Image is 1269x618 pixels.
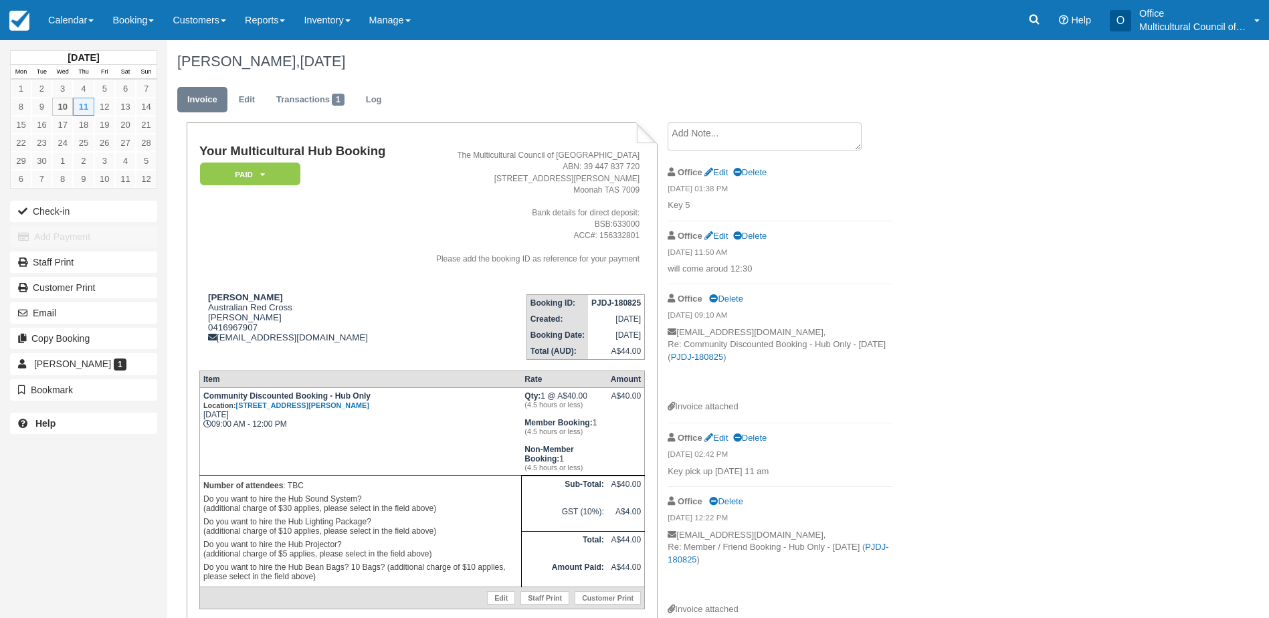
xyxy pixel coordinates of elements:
th: Wed [52,65,73,80]
a: 17 [52,116,73,134]
a: 1 [11,80,31,98]
em: (4.5 hours or less) [524,463,603,472]
a: Edit [704,433,728,443]
th: Booking Date: [526,327,588,343]
em: Paid [200,163,300,186]
a: 12 [136,170,157,188]
a: 3 [94,152,115,170]
strong: Qty [524,391,541,401]
th: Total (AUD): [526,343,588,360]
p: Do you want to hire the Hub Lighting Package? (additional charge of $10 applies, please select in... [203,515,518,538]
a: 16 [31,116,52,134]
a: Delete [709,496,743,506]
td: GST (10%): [521,504,607,531]
a: 22 [11,134,31,152]
a: 7 [31,170,52,188]
a: 20 [115,116,136,134]
th: Created: [526,311,588,327]
th: Booking ID: [526,294,588,311]
strong: [PERSON_NAME] [208,292,283,302]
a: Edit [704,167,728,177]
strong: Member Booking [524,418,592,427]
a: 30 [31,152,52,170]
th: Thu [73,65,94,80]
button: Add Payment [10,226,157,247]
p: will come aroud 12:30 [668,263,893,276]
th: Tue [31,65,52,80]
a: 11 [115,170,136,188]
a: 26 [94,134,115,152]
a: 6 [11,170,31,188]
th: Amount Paid: [521,559,607,587]
p: Do you want to hire the Hub Projector? (additional charge of $5 applies, please select in the fie... [203,538,518,560]
a: 29 [11,152,31,170]
p: : TBC [203,479,518,492]
a: 4 [115,152,136,170]
td: [DATE] [588,311,645,327]
th: Sub-Total: [521,476,607,504]
a: PJDJ-180825 [668,542,888,564]
span: [PERSON_NAME] [34,358,111,369]
a: 8 [52,170,73,188]
a: Help [10,413,157,434]
a: 2 [73,152,94,170]
td: [DATE] [588,327,645,343]
span: 1 [332,94,345,106]
th: Rate [521,371,607,387]
strong: Number of attendees [203,481,283,490]
a: Staff Print [10,251,157,273]
th: Mon [11,65,31,80]
p: Do you want to hire the Hub Sound System? (additional charge of $30 applies, please select in the... [203,492,518,515]
button: Check-in [10,201,157,222]
div: Australian Red Cross [PERSON_NAME] 0416967907 [EMAIL_ADDRESS][DOMAIN_NAME] [199,292,407,342]
p: [EMAIL_ADDRESS][DOMAIN_NAME], Re: Community Discounted Booking - Hub Only - [DATE] ( ) [668,326,893,401]
a: 6 [115,80,136,98]
strong: Non-Member Booking [524,445,573,463]
a: 3 [52,80,73,98]
a: 2 [31,80,52,98]
td: A$44.00 [588,343,645,360]
p: Key pick up [DATE] 11 am [668,466,893,478]
strong: Office [678,167,702,177]
a: 23 [31,134,52,152]
a: Delete [733,167,767,177]
a: Staff Print [520,591,569,605]
strong: Office [678,231,702,241]
button: Email [10,302,157,324]
a: 10 [94,170,115,188]
a: 28 [136,134,157,152]
a: 7 [136,80,157,98]
img: checkfront-main-nav-mini-logo.png [9,11,29,31]
strong: Office [678,294,702,304]
a: PJDJ-180825 [671,352,723,362]
p: Key 5 [668,199,893,212]
div: O [1110,10,1131,31]
th: Total: [521,532,607,559]
a: Edit [229,87,265,113]
a: 1 [52,152,73,170]
a: Invoice [177,87,227,113]
a: 12 [94,98,115,116]
em: [DATE] 01:38 PM [668,183,893,198]
strong: Community Discounted Booking - Hub Only [203,391,371,410]
span: Help [1071,15,1091,25]
em: [DATE] 12:22 PM [668,512,893,527]
a: Paid [199,162,296,187]
a: 8 [11,98,31,116]
address: The Multicultural Council of [GEOGRAPHIC_DATA] ABN: 39 447 837 720 [STREET_ADDRESS][PERSON_NAME] ... [412,150,640,264]
a: 19 [94,116,115,134]
b: Help [35,418,56,429]
a: 18 [73,116,94,134]
a: 4 [73,80,94,98]
a: 10 [52,98,73,116]
a: Delete [733,231,767,241]
th: Sun [136,65,157,80]
strong: [DATE] [68,52,99,63]
h1: Your Multicultural Hub Booking [199,144,407,159]
em: (4.5 hours or less) [524,401,603,409]
a: 24 [52,134,73,152]
i: Help [1059,15,1068,25]
a: 9 [31,98,52,116]
a: 13 [115,98,136,116]
a: Customer Print [575,591,641,605]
